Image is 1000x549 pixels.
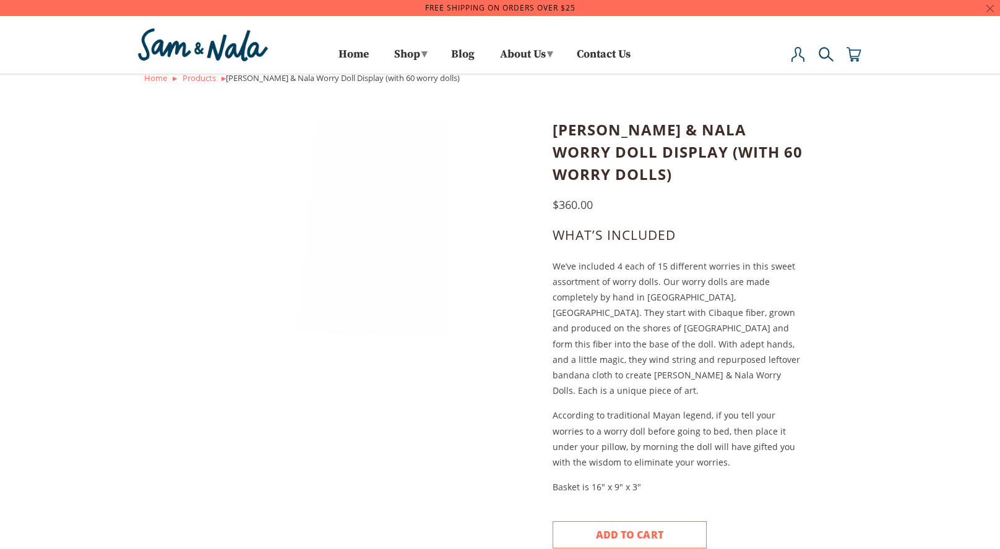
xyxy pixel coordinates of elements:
[222,77,226,81] img: or.png
[173,77,177,81] img: or.png
[547,47,553,61] span: ▾
[183,72,216,83] a: Products
[553,479,803,495] p: Basket is 16" x 9" x 3"
[421,47,427,61] span: ▾
[390,43,430,70] a: Shop▾
[596,528,663,542] span: Add to Cart
[425,2,575,13] a: Free Shipping on orders over $25
[451,50,475,70] a: Blog
[553,258,803,399] p: We’ve included 4 each of 15 different worries in this sweet assortment of worry dolls. Our worry ...
[847,47,861,62] img: cart-icon
[144,70,856,86] div: [PERSON_NAME] & Nala Worry Doll Display (with 60 worry dolls)
[496,43,556,70] a: About Us▾
[144,72,167,83] a: Home
[577,50,631,70] a: Contact Us
[553,197,593,212] span: $360.00
[819,47,834,74] a: Search
[553,226,803,245] h2: what’s included
[553,119,803,185] h1: [PERSON_NAME] & Nala Worry Doll Display (with 60 worry dolls)
[553,521,707,548] button: Add to Cart
[791,47,806,62] img: user-icon
[819,47,834,62] img: search-icon
[553,407,803,470] p: According to traditional Mayan legend, if you tell your worries to a worry doll before going to b...
[135,25,271,64] img: Sam & Nala
[135,119,540,335] a: Sam & Nala Worry Doll Display (with 60 worry dolls)
[791,47,806,74] a: My Account
[338,50,369,70] a: Home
